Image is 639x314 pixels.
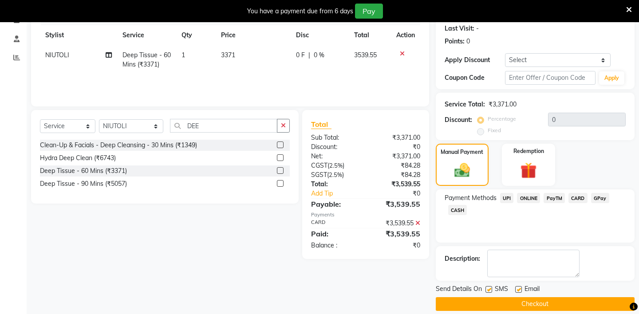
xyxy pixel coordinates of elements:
input: Enter Offer / Coupon Code [505,71,596,85]
div: You have a payment due from 6 days [247,7,353,16]
div: ₹0 [376,189,427,198]
div: Payable: [304,199,366,209]
div: ₹84.28 [366,170,427,180]
div: ₹3,539.55 [366,228,427,239]
div: Coupon Code [445,73,505,82]
span: Payment Methods [445,193,497,203]
span: 1 [181,51,185,59]
button: Apply [599,71,624,85]
span: | [308,51,310,60]
span: SMS [495,284,508,295]
div: CARD [304,219,366,228]
span: CARD [568,193,588,203]
span: SGST [311,171,327,179]
div: Discount: [445,115,472,125]
span: 3539.55 [354,51,377,59]
button: Checkout [436,297,635,311]
div: Points: [445,37,465,46]
label: Manual Payment [441,148,483,156]
span: Total [311,120,331,129]
span: 3371 [221,51,235,59]
div: ₹3,539.55 [366,199,427,209]
th: Action [391,25,420,45]
a: Add Tip [304,189,376,198]
label: Percentage [488,115,516,123]
th: Qty [176,25,216,45]
div: Net: [304,152,366,161]
div: ₹3,539.55 [366,180,427,189]
div: Discount: [304,142,366,152]
div: Apply Discount [445,55,505,65]
div: ₹84.28 [366,161,427,170]
span: ONLINE [517,193,540,203]
th: Stylist [40,25,117,45]
div: ₹0 [366,142,427,152]
span: CASH [448,205,467,215]
span: CGST [311,161,327,169]
div: Hydra Deep Clean (₹6743) [40,153,116,163]
span: Email [525,284,540,295]
span: 2.5% [329,171,342,178]
label: Fixed [488,126,501,134]
div: Last Visit: [445,24,474,33]
th: Total [349,25,391,45]
div: Payments [311,211,420,219]
div: Description: [445,254,480,263]
div: Deep Tissue - 90 Mins (₹5057) [40,179,127,188]
span: 2.5% [329,162,343,169]
div: Clean-Up & Facials - Deep Cleansing - 30 Mins (₹1349) [40,141,197,150]
div: Total: [304,180,366,189]
div: Deep Tissue - 60 Mins (₹3371) [40,166,127,176]
div: ( ) [304,170,366,180]
div: ( ) [304,161,366,170]
div: Paid: [304,228,366,239]
div: ₹3,371.00 [366,133,427,142]
div: ₹0 [366,241,427,250]
span: Send Details On [436,284,482,295]
span: UPI [500,193,514,203]
span: 0 % [314,51,324,60]
div: ₹3,371.00 [366,152,427,161]
span: GPay [591,193,609,203]
div: Balance : [304,241,366,250]
div: ₹3,371.00 [489,100,517,109]
span: PayTM [544,193,565,203]
div: Sub Total: [304,133,366,142]
div: 0 [466,37,470,46]
th: Service [117,25,176,45]
div: Service Total: [445,100,485,109]
button: Pay [355,4,383,19]
div: - [476,24,479,33]
span: NIUTOLI [45,51,69,59]
input: Search or Scan [170,119,277,133]
th: Price [216,25,291,45]
th: Disc [291,25,349,45]
span: Deep Tissue - 60 Mins (₹3371) [122,51,171,68]
label: Redemption [513,147,544,155]
img: _gift.svg [515,161,542,181]
img: _cash.svg [450,161,475,179]
span: 0 F [296,51,305,60]
div: ₹3,539.55 [366,219,427,228]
